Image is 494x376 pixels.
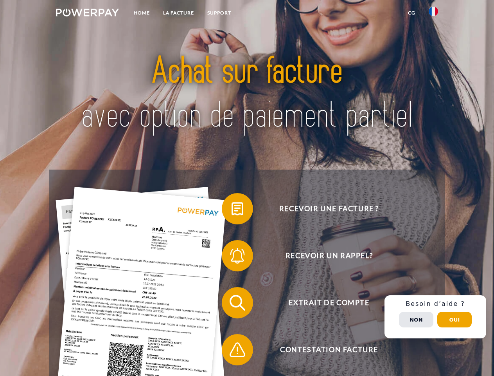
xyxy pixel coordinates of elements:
button: Extrait de compte [222,287,425,318]
img: qb_bell.svg [228,246,247,266]
img: qb_warning.svg [228,340,247,360]
a: Support [201,6,238,20]
span: Recevoir un rappel? [233,240,425,271]
button: Recevoir un rappel? [222,240,425,271]
a: LA FACTURE [156,6,201,20]
button: Contestation Facture [222,334,425,365]
button: Non [399,312,433,327]
img: qb_search.svg [228,293,247,313]
span: Recevoir une facture ? [233,193,425,224]
h3: Besoin d’aide ? [389,300,481,308]
span: Contestation Facture [233,334,425,365]
button: Recevoir une facture ? [222,193,425,224]
img: logo-powerpay-white.svg [56,9,119,16]
a: Home [127,6,156,20]
img: title-powerpay_fr.svg [75,38,419,150]
img: fr [429,7,438,16]
button: Oui [437,312,472,327]
img: qb_bill.svg [228,199,247,219]
a: CG [401,6,422,20]
span: Extrait de compte [233,287,425,318]
div: Schnellhilfe [384,295,486,338]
